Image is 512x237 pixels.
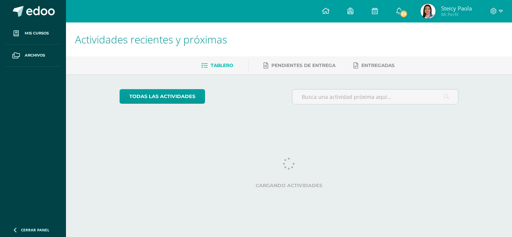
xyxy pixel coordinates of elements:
[271,63,335,68] span: Pendientes de entrega
[421,4,436,19] img: 23a01202900753279aa3f8b338688990.png
[361,63,395,68] span: Entregadas
[263,60,335,72] a: Pendientes de entrega
[399,10,407,18] span: 33
[353,60,395,72] a: Entregadas
[25,30,49,36] span: Mis cursos
[6,22,60,45] a: Mis cursos
[201,60,233,72] a: Tablero
[211,63,233,68] span: Tablero
[120,89,205,104] a: todas las Actividades
[292,89,458,104] input: Busca una actividad próxima aquí...
[25,52,45,58] span: Archivos
[75,32,227,46] span: Actividades recientes y próximas
[441,4,472,12] span: Steicy Paola
[21,227,49,233] span: Cerrar panel
[441,11,472,18] span: Mi Perfil
[120,183,459,188] label: Cargando actividades
[6,45,60,67] a: Archivos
